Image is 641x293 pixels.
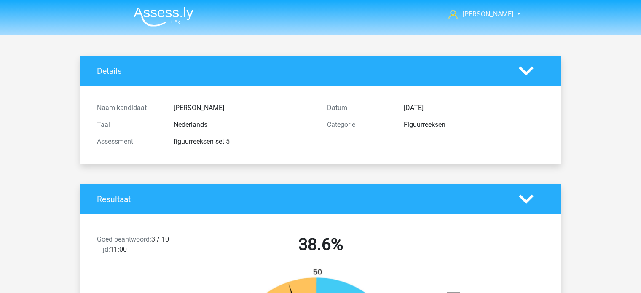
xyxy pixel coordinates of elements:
div: 3 / 10 11:00 [91,234,206,258]
div: Categorie [321,120,397,130]
div: Assessment [91,137,167,147]
img: Assessly [134,7,193,27]
div: Taal [91,120,167,130]
span: Tijd: [97,245,110,253]
span: [PERSON_NAME] [463,10,513,18]
h4: Resultaat [97,194,506,204]
div: [DATE] [397,103,551,113]
div: [PERSON_NAME] [167,103,321,113]
div: Naam kandidaat [91,103,167,113]
div: figuurreeksen set 5 [167,137,321,147]
span: Goed beantwoord: [97,235,151,243]
div: Datum [321,103,397,113]
div: Figuurreeksen [397,120,551,130]
h2: 38.6% [212,234,429,255]
h4: Details [97,66,506,76]
a: [PERSON_NAME] [445,9,514,19]
div: Nederlands [167,120,321,130]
